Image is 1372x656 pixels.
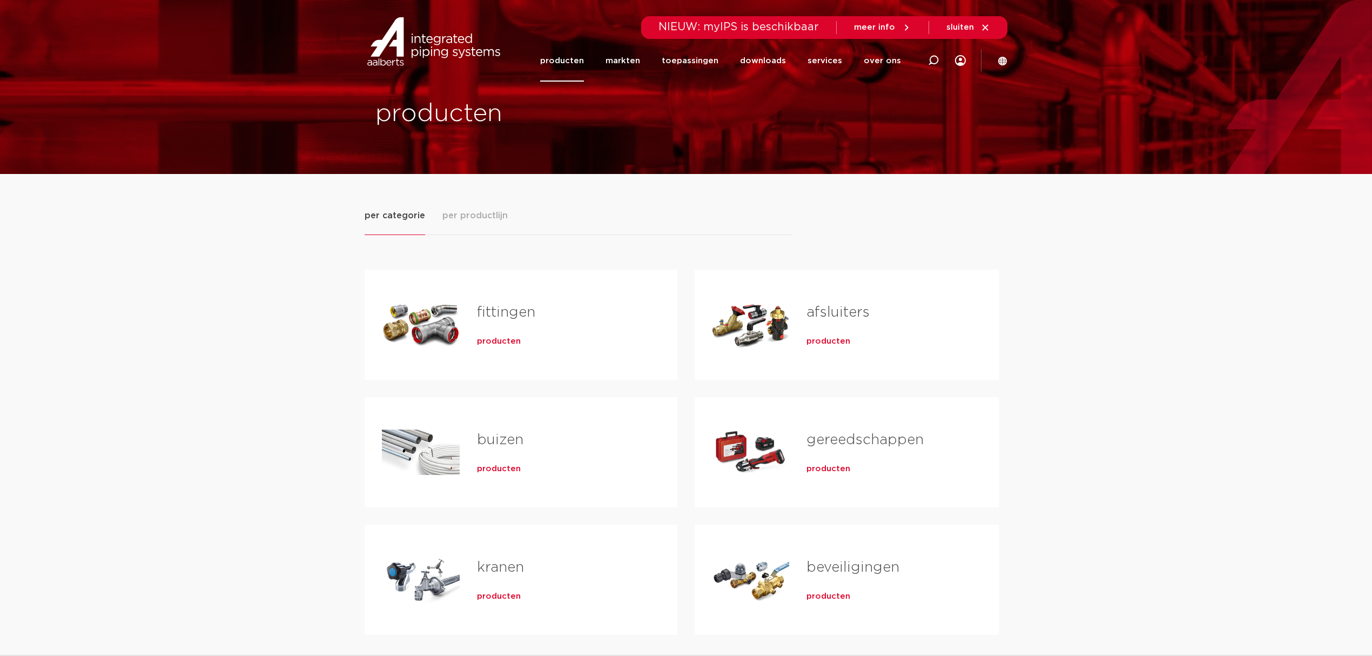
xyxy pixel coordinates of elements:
a: gereedschappen [806,433,924,447]
a: sluiten [946,23,990,32]
a: markten [606,40,640,82]
a: downloads [740,40,786,82]
a: producten [540,40,584,82]
a: kranen [477,560,524,574]
nav: Menu [540,40,901,82]
span: per productlijn [442,209,508,222]
h1: producten [375,97,681,131]
a: producten [806,464,850,474]
a: meer info [854,23,911,32]
a: services [808,40,842,82]
a: producten [477,591,521,602]
a: producten [806,336,850,347]
div: Tabs. Open items met enter of spatie, sluit af met escape en navigeer met de pijltoetsen. [365,209,1007,652]
a: producten [477,464,521,474]
a: beveiligingen [806,560,899,574]
span: NIEUW: myIPS is beschikbaar [658,22,819,32]
a: afsluiters [806,305,870,319]
span: per categorie [365,209,425,222]
a: fittingen [477,305,535,319]
a: buizen [477,433,523,447]
a: toepassingen [662,40,718,82]
a: producten [806,591,850,602]
a: producten [477,336,521,347]
a: over ons [864,40,901,82]
span: meer info [854,23,895,31]
span: sluiten [946,23,974,31]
